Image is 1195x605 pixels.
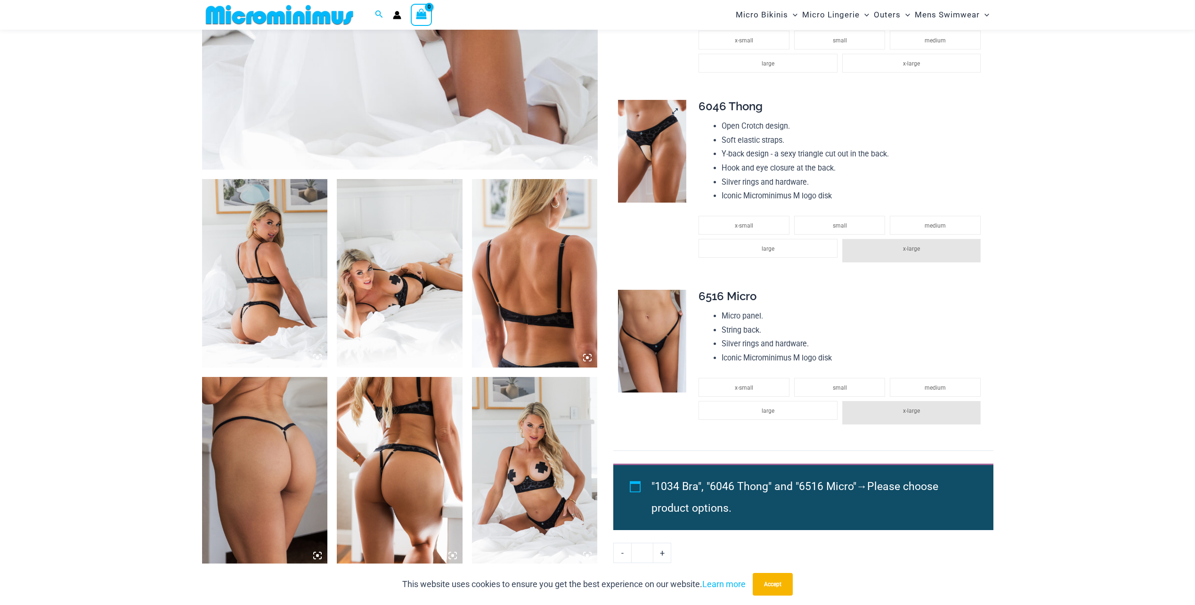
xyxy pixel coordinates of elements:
[736,3,788,27] span: Micro Bikinis
[699,216,789,235] li: x-small
[202,4,357,25] img: MM SHOP LOGO FLAT
[860,3,869,27] span: Menu Toggle
[925,222,946,229] span: medium
[833,384,847,391] span: small
[722,189,985,203] li: Iconic Microminimus M logo disk
[925,384,946,391] span: medium
[915,3,980,27] span: Mens Swimwear
[375,9,383,21] a: Search icon link
[722,323,985,337] li: String back.
[925,37,946,44] span: medium
[618,100,686,203] img: Nights Fall Silver Leopard 6046 Thong
[800,3,871,27] a: Micro LingerieMenu ToggleMenu Toggle
[202,179,328,368] img: Nights Fall Silver Leopard 1036 Bra 6046 Thong
[735,222,753,229] span: x-small
[699,31,789,49] li: x-small
[735,37,753,44] span: x-small
[202,377,328,565] img: Nights Fall Silver Leopard 6516 Micro
[722,147,985,161] li: Y-back design - a sexy triangle cut out in the back.
[699,99,763,113] span: 6046 Thong
[402,577,746,591] p: This website uses cookies to ensure you get the best experience on our website.
[980,3,989,27] span: Menu Toggle
[651,480,856,493] span: "1034 Bra", "6046 Thong" and "6516 Micro"
[337,377,463,565] img: Nights Fall Silver Leopard 1036 Bra 6046 Thong
[722,309,985,323] li: Micro panel.
[842,401,981,425] li: x-large
[753,573,793,596] button: Accept
[762,60,774,67] span: large
[722,133,985,147] li: Soft elastic straps.
[393,11,401,19] a: Account icon link
[699,378,789,397] li: x-small
[699,239,837,258] li: large
[722,119,985,133] li: Open Crotch design.
[702,579,746,589] a: Learn more
[651,476,972,519] li: →
[890,378,981,397] li: medium
[699,401,837,420] li: large
[699,54,837,73] li: large
[794,31,885,49] li: small
[912,3,992,27] a: Mens SwimwearMenu ToggleMenu Toggle
[699,289,756,303] span: 6516 Micro
[762,245,774,252] span: large
[722,175,985,189] li: Silver rings and hardware.
[472,377,598,565] img: Nights Fall Silver Leopard 1036 Bra 6046 Thong
[903,408,920,414] span: x-large
[890,216,981,235] li: medium
[722,351,985,365] li: Iconic Microminimus M logo disk
[653,543,671,563] a: +
[842,54,981,73] li: x-large
[871,3,912,27] a: OutersMenu ToggleMenu Toggle
[411,4,432,25] a: View Shopping Cart, empty
[890,31,981,49] li: medium
[618,290,686,392] img: Nights Fall Silver Leopard 6516 Micro
[794,378,885,397] li: small
[722,337,985,351] li: Silver rings and hardware.
[788,3,797,27] span: Menu Toggle
[735,384,753,391] span: x-small
[722,161,985,175] li: Hook and eye closure at the back.
[901,3,910,27] span: Menu Toggle
[337,179,463,368] img: Nights Fall Silver Leopard 1036 Bra 6046 Thong
[874,3,901,27] span: Outers
[794,216,885,235] li: small
[903,60,920,67] span: x-large
[903,245,920,252] span: x-large
[472,179,598,368] img: Nights Fall Silver Leopard 1036 Bra
[842,239,981,262] li: x-large
[732,1,993,28] nav: Site Navigation
[733,3,800,27] a: Micro BikinisMenu ToggleMenu Toggle
[762,408,774,414] span: large
[833,222,847,229] span: small
[631,543,653,563] input: Product quantity
[802,3,860,27] span: Micro Lingerie
[833,37,847,44] span: small
[613,543,631,563] a: -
